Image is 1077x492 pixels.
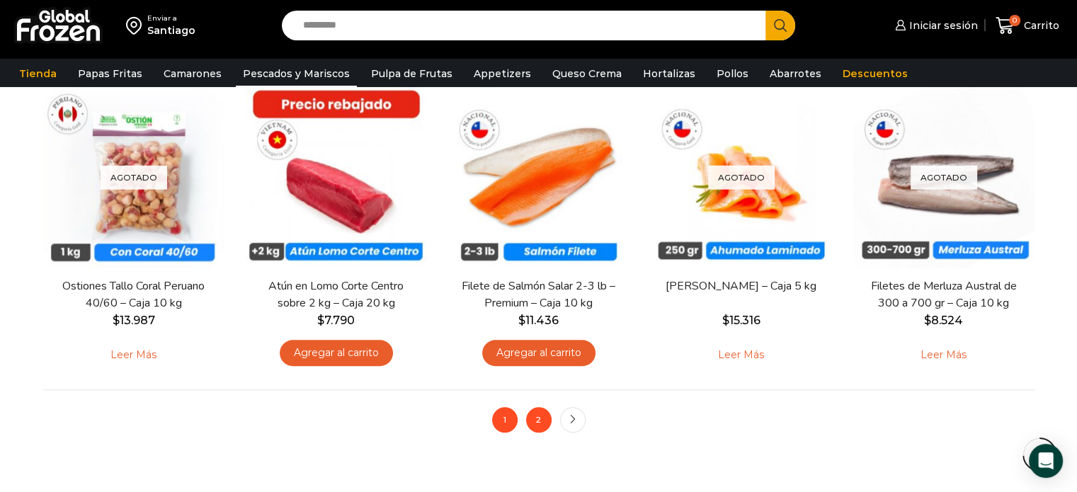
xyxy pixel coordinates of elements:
[254,278,417,311] a: Atún en Lomo Corte Centro sobre 2 kg – Caja 20 kg
[526,407,552,433] a: 2
[147,23,195,38] div: Santiago
[156,60,229,87] a: Camarones
[147,13,195,23] div: Enviar a
[924,314,963,327] bdi: 8.524
[1009,15,1020,26] span: 0
[765,11,795,40] button: Search button
[71,60,149,87] a: Papas Fritas
[906,18,978,33] span: Iniciar sesión
[696,340,786,370] a: Leé más sobre “Salmón Ahumado Laminado - Caja 5 kg”
[113,314,120,327] span: $
[1029,444,1063,478] div: Open Intercom Messenger
[492,407,518,433] span: 1
[636,60,702,87] a: Hortalizas
[12,60,64,87] a: Tienda
[545,60,629,87] a: Queso Crema
[52,278,215,311] a: Ostiones Tallo Coral Peruano 40/60 – Caja 10 kg
[911,166,977,189] p: Agotado
[280,340,393,366] a: Agregar al carrito: “Atún en Lomo Corte Centro sobre 2 kg - Caja 20 kg”
[862,278,1025,311] a: Filetes de Merluza Austral de 300 a 700 gr – Caja 10 kg
[467,60,538,87] a: Appetizers
[518,314,559,327] bdi: 11.436
[482,340,596,366] a: Agregar al carrito: “Filete de Salmón Salar 2-3 lb - Premium - Caja 10 kg”
[659,278,822,294] a: [PERSON_NAME] – Caja 5 kg
[126,13,147,38] img: address-field-icon.svg
[101,166,167,189] p: Agotado
[708,166,775,189] p: Agotado
[722,314,729,327] span: $
[236,60,357,87] a: Pescados y Mariscos
[891,11,978,40] a: Iniciar sesión
[992,9,1063,42] a: 0 Carrito
[317,314,324,327] span: $
[710,60,756,87] a: Pollos
[89,340,178,370] a: Leé más sobre “Ostiones Tallo Coral Peruano 40/60 - Caja 10 kg”
[1020,18,1059,33] span: Carrito
[317,314,355,327] bdi: 7.790
[722,314,760,327] bdi: 15.316
[763,60,828,87] a: Abarrotes
[899,340,988,370] a: Leé más sobre “Filetes de Merluza Austral de 300 a 700 gr - Caja 10 kg”
[924,314,931,327] span: $
[836,60,915,87] a: Descuentos
[364,60,460,87] a: Pulpa de Frutas
[113,314,155,327] bdi: 13.987
[457,278,620,311] a: Filete de Salmón Salar 2-3 lb – Premium – Caja 10 kg
[518,314,525,327] span: $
